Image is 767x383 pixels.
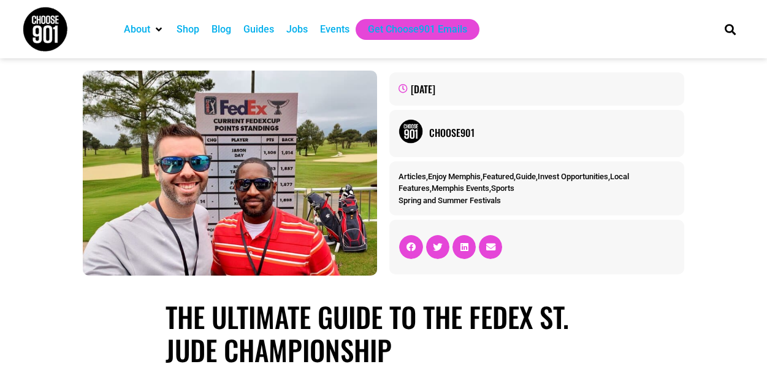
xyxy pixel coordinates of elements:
[720,19,740,39] div: Search
[399,196,501,205] a: Spring and Summer Festivals
[118,19,170,40] div: About
[368,22,467,37] a: Get Choose901 Emails
[428,172,481,181] a: Enjoy Memphis
[286,22,308,37] a: Jobs
[411,82,435,96] time: [DATE]
[166,300,601,366] h1: The Ultimate Guide to the FedEx St. Jude Championship
[243,22,274,37] a: Guides
[124,22,150,37] a: About
[399,172,629,193] span: , , , , , , ,
[426,235,449,258] div: Share on twitter
[399,119,423,144] img: Picture of Choose901
[320,22,349,37] a: Events
[516,172,536,181] a: Guide
[491,184,514,193] a: Sports
[177,22,199,37] a: Shop
[399,172,426,181] a: Articles
[452,235,476,258] div: Share on linkedin
[118,19,704,40] nav: Main nav
[399,235,422,258] div: Share on facebook
[483,172,514,181] a: Featured
[432,184,489,193] a: Memphis Events
[479,235,502,258] div: Share on email
[538,172,608,181] a: Invest Opportunities
[83,71,377,276] img: Two men wearing lanyards and sunglasses stand in front of a FedEx Cup points standings board on a...
[212,22,231,37] a: Blog
[429,125,674,140] a: Choose901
